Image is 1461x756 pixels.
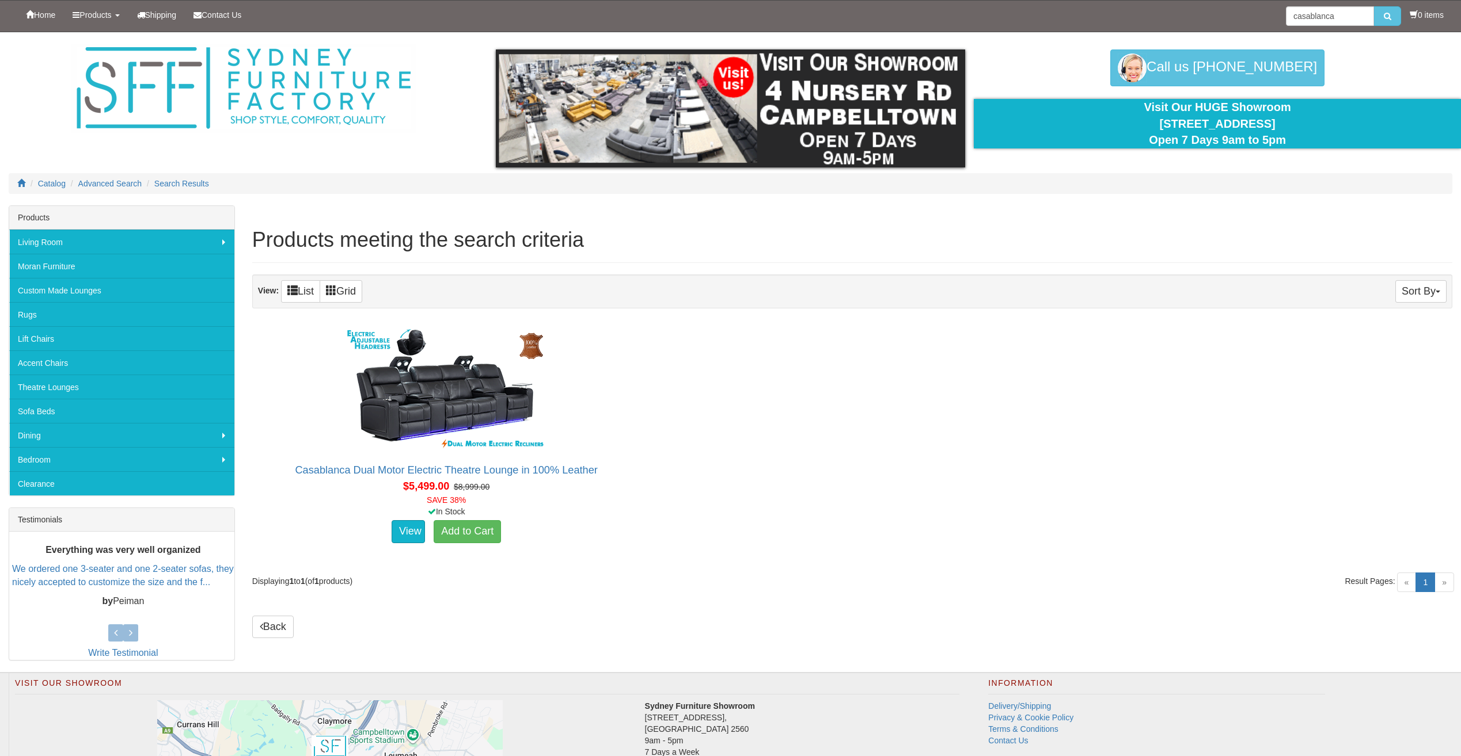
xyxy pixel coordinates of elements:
button: Sort By [1395,280,1447,303]
a: Casablanca Dual Motor Electric Theatre Lounge in 100% Leather [295,464,597,476]
a: Clearance [9,471,234,495]
a: Terms & Conditions [988,724,1058,734]
a: Moran Furniture [9,254,234,278]
span: Shipping [145,10,177,20]
span: $5,499.00 [403,480,449,492]
a: Living Room [9,230,234,254]
h2: Visit Our Showroom [15,679,959,694]
a: Accent Chairs [9,350,234,375]
span: « [1397,572,1417,592]
a: Catalog [38,179,66,188]
a: Products [64,1,128,29]
div: Displaying to (of products) [244,575,852,587]
a: Contact Us [988,736,1028,745]
font: SAVE 38% [427,495,466,505]
span: » [1435,572,1454,592]
a: View [392,520,425,543]
strong: 1 [301,576,305,586]
b: Everything was very well organized [45,545,200,555]
p: Peiman [12,595,234,608]
span: Contact Us [202,10,241,20]
a: Bedroom [9,447,234,471]
a: 1 [1416,572,1435,592]
a: Write Testimonial [88,648,158,658]
a: Dining [9,423,234,447]
a: We ordered one 3-seater and one 2-seater sofas, they nicely accepted to customize the size and th... [12,564,234,587]
a: Shipping [128,1,185,29]
a: Add to Cart [434,520,501,543]
a: Lift Chairs [9,326,234,350]
div: Visit Our HUGE Showroom [STREET_ADDRESS] Open 7 Days 9am to 5pm [982,99,1452,148]
a: Grid [320,280,362,303]
div: Products [9,206,234,230]
img: Casablanca Dual Motor Electric Theatre Lounge in 100% Leather [343,326,550,453]
del: $8,999.00 [454,482,489,491]
li: 0 items [1410,9,1444,21]
a: Sofa Beds [9,399,234,423]
a: Contact Us [185,1,250,29]
span: Products [79,10,111,20]
a: Advanced Search [78,179,142,188]
img: Sydney Furniture Factory [71,44,416,133]
span: Home [34,10,55,20]
input: Site search [1286,6,1374,26]
div: In Stock [250,506,643,517]
h2: Information [988,679,1325,694]
a: List [281,280,320,303]
strong: 1 [314,576,319,586]
strong: 1 [289,576,294,586]
a: Search Results [154,179,209,188]
a: Custom Made Lounges [9,278,234,302]
a: Rugs [9,302,234,326]
b: by [102,596,113,606]
div: Testimonials [9,508,234,532]
a: Theatre Lounges [9,375,234,399]
img: showroom.gif [496,49,966,167]
h1: Products meeting the search criteria [252,228,1452,251]
strong: View: [258,286,279,295]
a: Back [252,616,294,639]
a: Privacy & Cookie Policy [988,713,1073,722]
span: Result Pages: [1345,575,1395,587]
a: Home [17,1,64,29]
a: Delivery/Shipping [988,701,1051,711]
strong: Sydney Furniture Showroom [645,701,755,711]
